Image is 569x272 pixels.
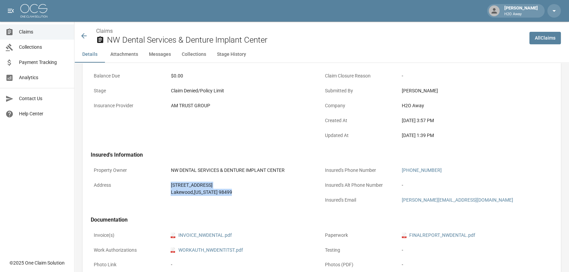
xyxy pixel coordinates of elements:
p: Created At [322,114,399,127]
div: Claim Denied/Policy Limit [171,87,319,94]
nav: breadcrumb [96,27,524,35]
p: Insurance Provider [91,99,168,112]
div: AM TRUST GROUP [171,102,319,109]
div: [PERSON_NAME] [502,5,541,17]
button: Collections [176,46,212,63]
span: Payment Tracking [19,59,69,66]
p: Submitted By [322,84,399,97]
p: Insured's Email [322,194,399,207]
a: AllClaims [529,32,561,44]
div: $0.00 [171,72,319,80]
p: Company [322,99,399,112]
p: Insured's Phone Number [322,164,399,177]
h2: NW Dental Services & Denture Implant Center [107,35,524,45]
div: - [402,247,550,254]
div: H2O Away [402,102,550,109]
div: anchor tabs [74,46,569,63]
p: Updated At [322,129,399,142]
h4: Documentation [91,217,553,223]
p: Insured's Alt Phone Number [322,179,399,192]
p: Balance Due [91,69,168,83]
button: Messages [144,46,176,63]
a: pdfWORKAUTH_NWDENTITST.pdf [171,247,243,254]
div: [DATE] 1:39 PM [402,132,550,139]
span: Claims [19,28,69,36]
p: Photo Link [91,258,168,271]
span: Analytics [19,74,69,81]
div: [PERSON_NAME] [402,87,550,94]
div: - [402,261,550,268]
p: Paperwork [322,229,399,242]
p: Address [91,179,168,192]
div: - [171,261,319,268]
a: [PHONE_NUMBER] [402,167,442,173]
button: Stage History [212,46,251,63]
p: Testing [322,244,399,257]
div: - [402,72,550,80]
span: Contact Us [19,95,69,102]
a: Claims [96,28,113,34]
span: Collections [19,44,69,51]
p: H2O Away [504,12,538,17]
button: open drawer [4,4,18,18]
div: Lakewood , [US_STATE] 98499 [171,189,319,196]
p: Stage [91,84,168,97]
div: © 2025 One Claim Solution [9,259,65,266]
img: ocs-logo-white-transparent.png [20,4,47,18]
p: Work Authorizations [91,244,168,257]
p: Property Owner [91,164,168,177]
span: Help Center [19,110,69,117]
p: Photos (PDF) [322,258,399,271]
p: Claim Closure Reason [322,69,399,83]
p: Invoice(s) [91,229,168,242]
div: [DATE] 3:57 PM [402,117,550,124]
a: [PERSON_NAME][EMAIL_ADDRESS][DOMAIN_NAME] [402,197,513,203]
h4: Insured's Information [91,152,553,158]
a: pdfINVOICE_NWDENTAL.pdf [171,232,232,239]
button: Details [74,46,105,63]
a: pdfFINALREPORT_NWDENTAL.pdf [402,232,475,239]
button: Attachments [105,46,144,63]
div: [STREET_ADDRESS] [171,182,319,189]
div: NW DENTAL SERVICES & DENTURE IMPLANT CENTER [171,167,319,174]
div: - [402,182,550,189]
